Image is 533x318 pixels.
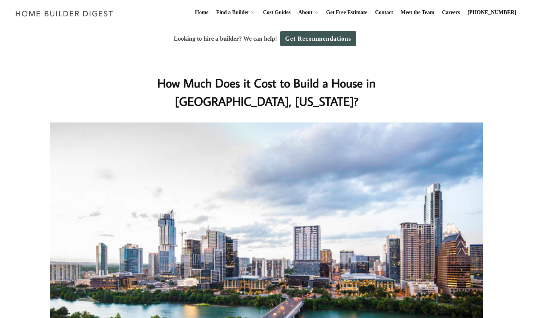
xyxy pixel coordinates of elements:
a: Get Free Estimate [323,0,371,25]
a: Careers [439,0,463,25]
a: About [295,0,312,25]
a: Get Recommendations [280,31,356,46]
a: Contact [372,0,396,25]
a: Home [192,0,212,25]
a: Cost Guides [260,0,294,25]
a: Meet the Team [398,0,438,25]
img: Home Builder Digest [12,6,117,21]
a: Find a Builder [213,0,249,25]
h1: How Much Does it Cost to Build a House in [GEOGRAPHIC_DATA], [US_STATE]? [115,74,418,110]
a: [PHONE_NUMBER] [465,0,519,25]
